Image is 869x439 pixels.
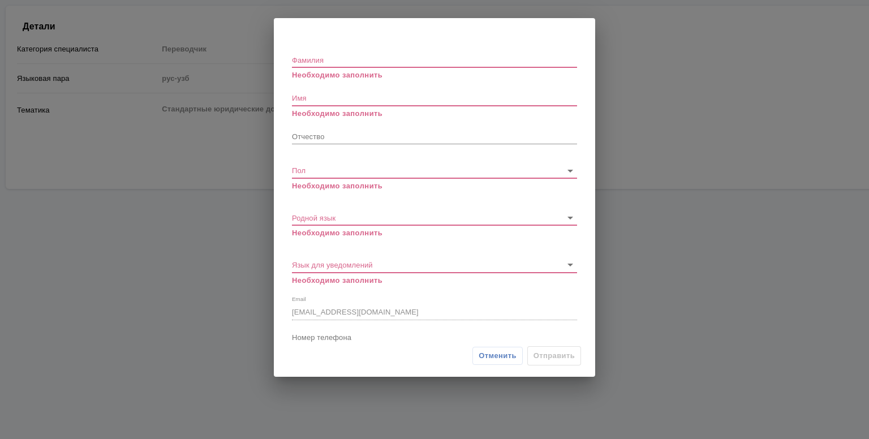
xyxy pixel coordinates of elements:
[479,350,517,361] span: Отменить
[292,108,577,119] p: Необходимо заполнить
[292,180,577,192] p: Необходимо заполнить
[292,227,577,239] p: Необходимо заполнить
[472,347,523,365] button: Отменить
[292,70,577,81] p: Необходимо заполнить
[292,275,577,286] p: Необходимо заполнить
[562,210,578,226] button: Open
[292,296,306,302] label: Email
